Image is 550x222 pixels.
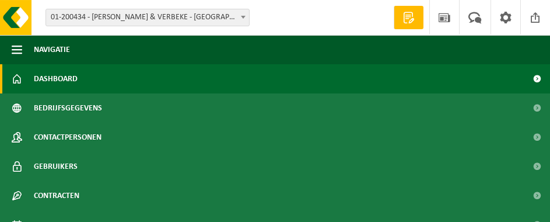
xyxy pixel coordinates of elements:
span: Gebruikers [34,152,78,181]
span: Contactpersonen [34,123,101,152]
span: 01-200434 - VULSTEKE & VERBEKE - POPERINGE [46,9,249,26]
span: Navigatie [34,35,70,64]
span: Dashboard [34,64,78,93]
span: Contracten [34,181,79,210]
span: Bedrijfsgegevens [34,93,102,123]
span: 01-200434 - VULSTEKE & VERBEKE - POPERINGE [45,9,250,26]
